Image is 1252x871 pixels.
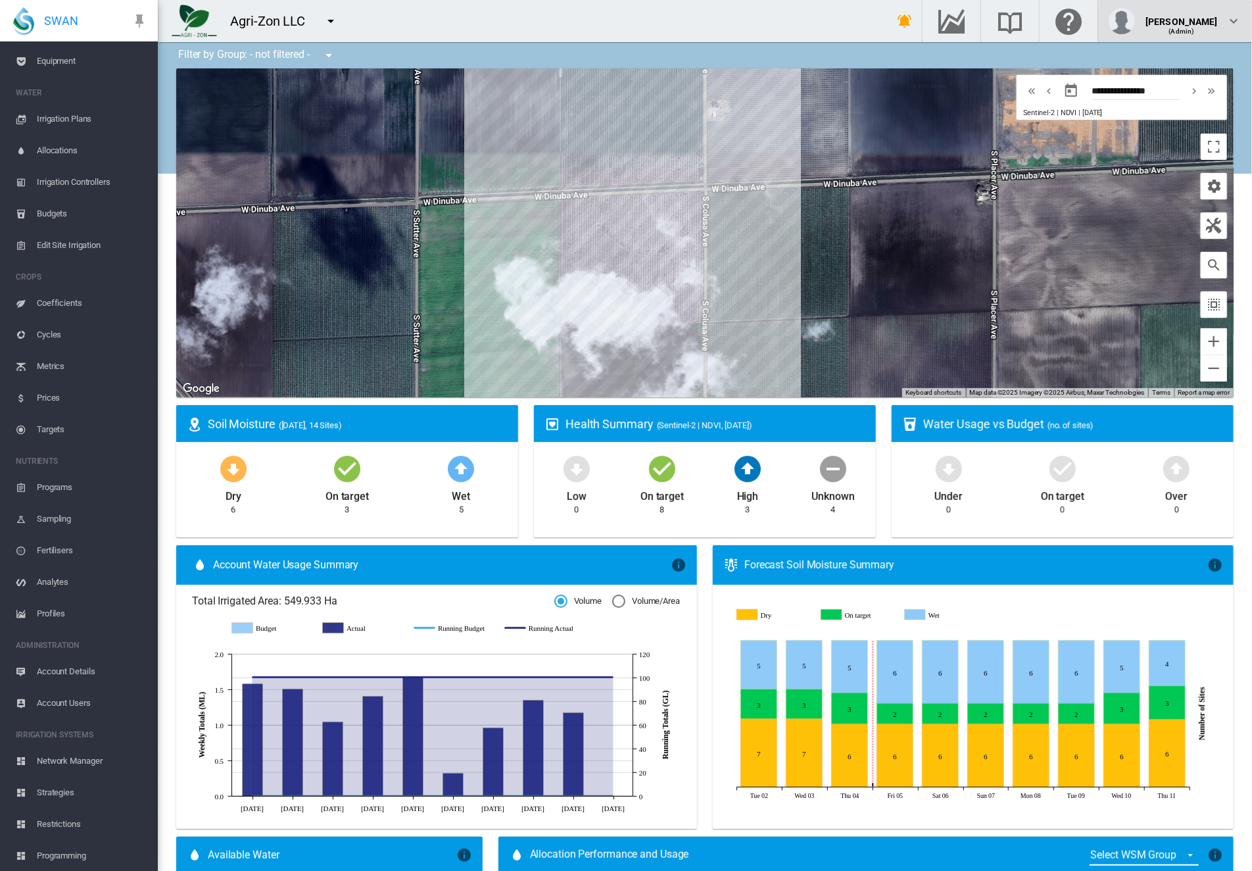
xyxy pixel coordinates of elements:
[1169,28,1195,35] span: (Admin)
[906,609,981,621] g: Wet
[994,13,1026,29] md-icon: Search the knowledge base
[1206,257,1222,273] md-icon: icon-magnify
[831,693,867,724] g: On target Sep 04, 2025 3
[1053,13,1084,29] md-icon: Click here for help
[562,805,585,812] tspan: [DATE]
[976,792,995,799] tspan: Sun 07
[786,719,822,787] g: Dry Sep 03, 2025 7
[831,641,867,693] g: Wet Sep 04, 2025 5
[737,609,812,621] g: Dry
[323,622,400,634] g: Actual
[187,416,203,432] md-icon: icon-map-marker-radius
[1078,109,1102,117] span: | [DATE]
[1013,724,1049,787] g: Dry Sep 08, 2025 6
[905,388,962,397] button: Keyboard shortcuts
[289,674,295,680] circle: Running Actual 10 Jul 100.56
[902,416,918,432] md-icon: icon-cup-water
[934,484,963,504] div: Under
[187,847,203,863] md-icon: icon-water
[490,674,495,680] circle: Running Actual 14 Aug 100.56
[226,484,241,504] div: Dry
[877,724,913,787] g: Dry Sep 05, 2025 6
[37,198,147,230] span: Budgets
[786,641,822,689] g: Wet Sep 03, 2025 5
[215,757,224,765] tspan: 0.5
[544,416,560,432] md-icon: icon-heart-box-outline
[481,805,504,812] tspan: [DATE]
[231,504,235,516] div: 6
[1161,453,1192,484] md-icon: icon-arrow-up-bold-circle
[132,13,147,29] md-icon: icon-pin
[450,674,455,680] circle: Running Actual 7 Aug 100.56
[554,595,602,608] md-radio-button: Volume
[1201,252,1227,278] button: icon-magnify
[215,651,224,659] tspan: 2.0
[37,809,147,840] span: Restrictions
[566,416,865,432] div: Health Summary
[932,792,949,799] tspan: Sat 06
[1186,83,1203,99] button: icon-chevron-right
[610,793,615,799] circle: Running Budget 4 Sept 0.02
[1103,724,1140,787] g: Dry Sep 10, 2025 6
[1058,724,1094,787] g: Dry Sep 09, 2025 6
[329,793,335,799] circle: Running Budget 17 Jul 0.02
[967,724,1003,787] g: Dry Sep 07, 2025 6
[249,674,254,680] circle: Running Actual 3 Jul 100.56
[840,792,859,799] tspan: Thu 04
[1207,557,1223,573] md-icon: icon-information
[567,484,587,504] div: Low
[37,745,147,777] span: Network Manager
[1111,792,1131,799] tspan: Wed 10
[215,686,224,694] tspan: 1.5
[1205,83,1219,99] md-icon: icon-chevron-double-right
[1149,641,1185,686] g: Wet Sep 11, 2025 4
[37,656,147,687] span: Account Details
[1023,83,1040,99] button: icon-chevron-double-left
[570,674,575,680] circle: Running Actual 28 Aug 100.57
[1201,173,1227,199] button: icon-cog
[530,793,535,799] circle: Running Budget 21 Aug 0.02
[530,674,535,680] circle: Running Actual 21 Aug 100.56
[657,420,752,430] span: (Sentinel-2 | NDVI, [DATE])
[318,8,344,34] button: icon-menu-down
[490,793,495,799] circle: Running Budget 14 Aug 0.02
[37,414,147,445] span: Targets
[892,8,918,34] button: icon-bell-ring
[661,690,670,759] tspan: Running Totals (GL)
[610,674,615,680] circle: Running Actual 4 Sept 100.57
[1149,686,1185,720] g: On target Sep 11, 2025 3
[811,484,854,504] div: Unknown
[970,389,1145,396] span: Map data ©2025 Imagery ©2025 Airbus, Maxar Technologies
[445,453,477,484] md-icon: icon-arrow-up-bold-circle
[1042,83,1056,99] md-icon: icon-chevron-left
[316,42,343,68] button: icon-menu-down
[922,641,958,704] g: Wet Sep 06, 2025 6
[946,504,951,516] div: 0
[922,703,958,724] g: On target Sep 06, 2025 2
[1174,504,1179,516] div: 0
[370,674,375,680] circle: Running Actual 24 Jul 100.56
[289,793,295,799] circle: Running Budget 10 Jul 0.02
[37,535,147,566] span: Fertilisers
[639,769,646,777] tspan: 20
[37,472,147,503] span: Programs
[745,504,750,516] div: 3
[180,380,223,397] a: Open this area in Google Maps (opens a new window)
[37,103,147,135] span: Irrigation Plans
[1060,504,1065,516] div: 0
[740,641,777,689] g: Wet Sep 02, 2025 5
[1149,720,1185,787] g: Dry Sep 11, 2025 6
[887,792,903,799] tspan: Fri 05
[1058,641,1094,704] g: Wet Sep 09, 2025 6
[1047,420,1094,430] span: (no. of sites)
[639,698,646,706] tspan: 80
[37,319,147,351] span: Cycles
[192,557,208,573] md-icon: icon-water
[570,793,575,799] circle: Running Budget 28 Aug 0.02
[1013,703,1049,724] g: On target Sep 08, 2025 2
[639,674,650,682] tspan: 100
[1058,703,1094,724] g: On target Sep 09, 2025 2
[37,687,147,719] span: Account Users
[180,380,223,397] img: Google
[410,674,415,680] circle: Running Actual 31 Jul 100.56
